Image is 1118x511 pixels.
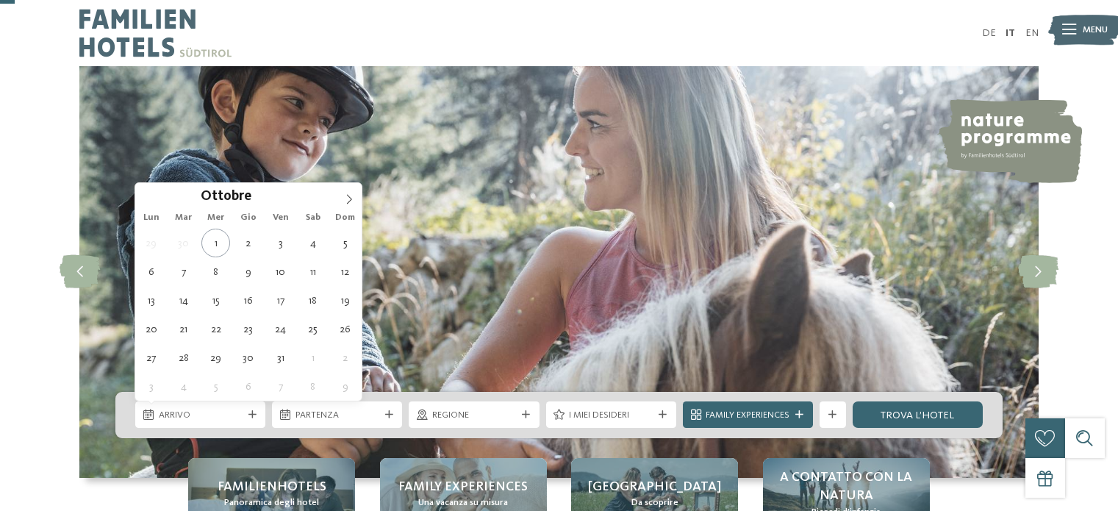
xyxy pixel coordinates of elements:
[201,343,230,372] span: Ottobre 29, 2025
[159,409,243,422] span: Arrivo
[234,257,262,286] span: Ottobre 9, 2025
[137,286,165,315] span: Ottobre 13, 2025
[201,372,230,401] span: Novembre 5, 2025
[266,315,295,343] span: Ottobre 24, 2025
[588,478,721,496] span: [GEOGRAPHIC_DATA]
[706,409,789,422] span: Family Experiences
[168,213,200,223] span: Mar
[331,315,359,343] span: Ottobre 26, 2025
[982,28,996,38] a: DE
[169,257,198,286] span: Ottobre 7, 2025
[137,315,165,343] span: Ottobre 20, 2025
[331,343,359,372] span: Novembre 2, 2025
[79,66,1039,478] img: Family hotel Alto Adige: the happy family places!
[137,257,165,286] span: Ottobre 6, 2025
[224,496,319,510] span: Panoramica degli hotel
[331,372,359,401] span: Novembre 9, 2025
[251,188,300,204] input: Year
[201,315,230,343] span: Ottobre 22, 2025
[169,286,198,315] span: Ottobre 14, 2025
[1006,28,1015,38] a: IT
[266,286,295,315] span: Ottobre 17, 2025
[1025,28,1039,38] a: EN
[137,343,165,372] span: Ottobre 27, 2025
[776,468,917,505] span: A contatto con la natura
[200,213,232,223] span: Mer
[329,213,362,223] span: Dom
[298,372,327,401] span: Novembre 8, 2025
[265,213,297,223] span: Ven
[135,213,168,223] span: Lun
[331,257,359,286] span: Ottobre 12, 2025
[232,213,265,223] span: Gio
[398,478,528,496] span: Family experiences
[234,286,262,315] span: Ottobre 16, 2025
[1083,24,1108,37] span: Menu
[234,229,262,257] span: Ottobre 2, 2025
[432,409,516,422] span: Regione
[169,343,198,372] span: Ottobre 28, 2025
[201,286,230,315] span: Ottobre 15, 2025
[631,496,678,510] span: Da scoprire
[137,372,165,401] span: Novembre 3, 2025
[936,99,1082,183] img: nature programme by Familienhotels Südtirol
[266,343,295,372] span: Ottobre 31, 2025
[234,315,262,343] span: Ottobre 23, 2025
[137,229,165,257] span: Settembre 29, 2025
[266,372,295,401] span: Novembre 7, 2025
[295,409,379,422] span: Partenza
[234,343,262,372] span: Ottobre 30, 2025
[218,478,326,496] span: Familienhotels
[201,229,230,257] span: Ottobre 1, 2025
[298,315,327,343] span: Ottobre 25, 2025
[169,372,198,401] span: Novembre 4, 2025
[569,409,653,422] span: I miei desideri
[266,229,295,257] span: Ottobre 3, 2025
[331,229,359,257] span: Ottobre 5, 2025
[331,286,359,315] span: Ottobre 19, 2025
[201,190,251,204] span: Ottobre
[298,257,327,286] span: Ottobre 11, 2025
[298,229,327,257] span: Ottobre 4, 2025
[297,213,329,223] span: Sab
[201,257,230,286] span: Ottobre 8, 2025
[418,496,508,510] span: Una vacanza su misura
[234,372,262,401] span: Novembre 6, 2025
[298,286,327,315] span: Ottobre 18, 2025
[853,401,983,428] a: trova l’hotel
[169,229,198,257] span: Settembre 30, 2025
[169,315,198,343] span: Ottobre 21, 2025
[298,343,327,372] span: Novembre 1, 2025
[266,257,295,286] span: Ottobre 10, 2025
